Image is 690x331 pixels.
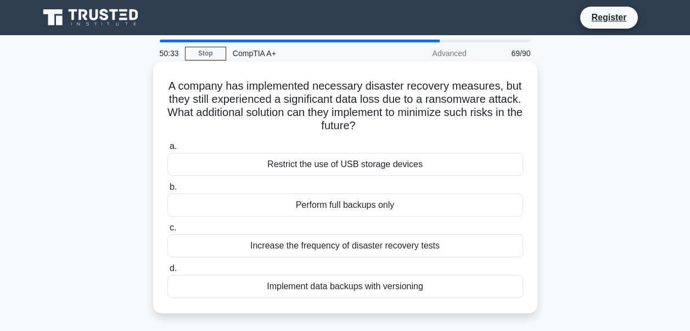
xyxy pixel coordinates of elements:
[377,42,473,64] div: Advanced
[185,47,226,60] a: Stop
[167,234,523,257] div: Increase the frequency of disaster recovery tests
[170,182,177,191] span: b.
[167,153,523,176] div: Restrict the use of USB storage devices
[167,194,523,217] div: Perform full backups only
[167,275,523,298] div: Implement data backups with versioning
[226,42,377,64] div: CompTIA A+
[166,79,524,133] h5: A company has implemented necessary disaster recovery measures, but they still experienced a sign...
[473,42,537,64] div: 69/90
[170,223,176,232] span: c.
[585,10,633,24] a: Register
[170,141,177,151] span: a.
[153,42,185,64] div: 50:33
[170,263,177,273] span: d.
